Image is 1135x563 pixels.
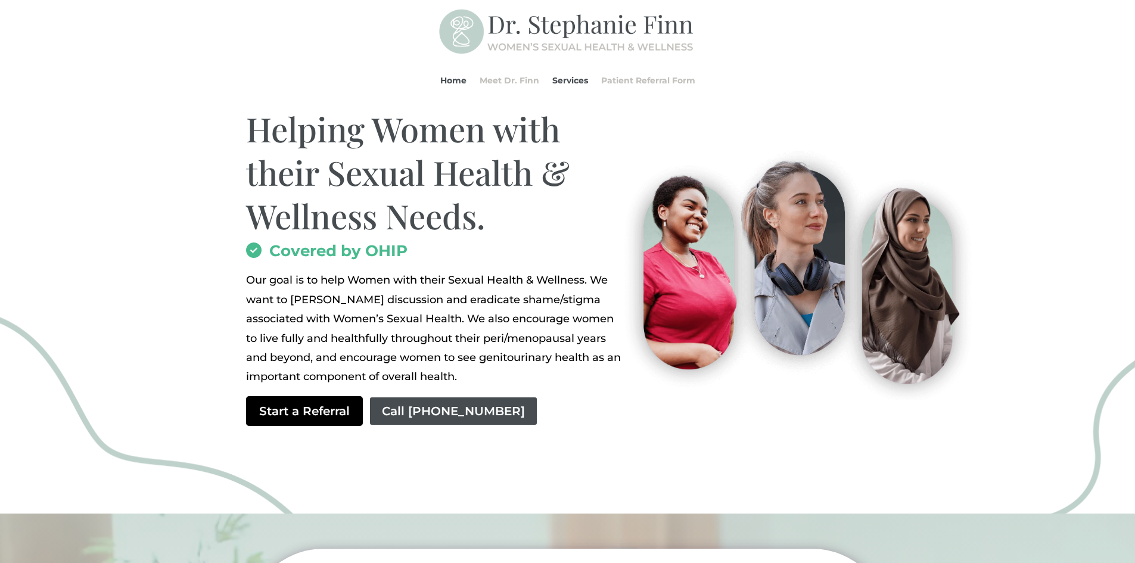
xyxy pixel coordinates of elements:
[480,58,539,103] a: Meet Dr. Finn
[246,107,624,243] h1: Helping Women with their Sexual Health & Wellness Needs.
[246,243,624,265] h2: Covered by OHIP
[601,58,695,103] a: Patient Referral Form
[246,396,363,426] a: Start a Referral
[246,270,624,386] div: Page 1
[246,270,624,386] p: Our goal is to help Women with their Sexual Health & Wellness. We want to [PERSON_NAME] discussio...
[552,58,588,103] a: Services
[610,144,979,400] img: Visit-Pleasure-MD-Ontario-Women-Sexual-Health-and-Wellness
[369,396,538,426] a: Call [PHONE_NUMBER]
[440,58,467,103] a: Home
